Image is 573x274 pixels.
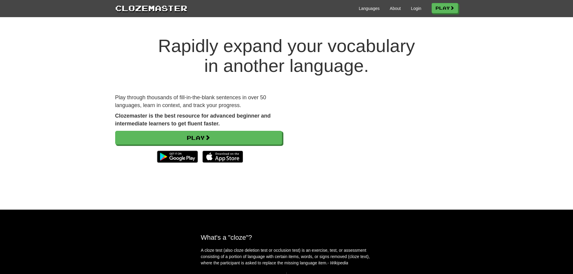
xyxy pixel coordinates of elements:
[115,94,282,109] p: Play through thousands of fill-in-the-blank sentences in over 50 languages, learn in context, and...
[432,3,458,13] a: Play
[115,113,271,127] strong: Clozemaster is the best resource for advanced beginner and intermediate learners to get fluent fa...
[359,5,380,11] a: Languages
[115,2,187,14] a: Clozemaster
[115,131,282,145] a: Play
[154,148,201,166] img: Get it on Google Play
[390,5,401,11] a: About
[201,247,372,266] p: A cloze test (also cloze deletion test or occlusion test) is an exercise, test, or assessment con...
[202,151,243,163] img: Download_on_the_App_Store_Badge_US-UK_135x40-25178aeef6eb6b83b96f5f2d004eda3bffbb37122de64afbaef7...
[328,260,348,265] em: - Wikipedia
[201,234,372,241] h2: What's a "cloze"?
[411,5,421,11] a: Login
